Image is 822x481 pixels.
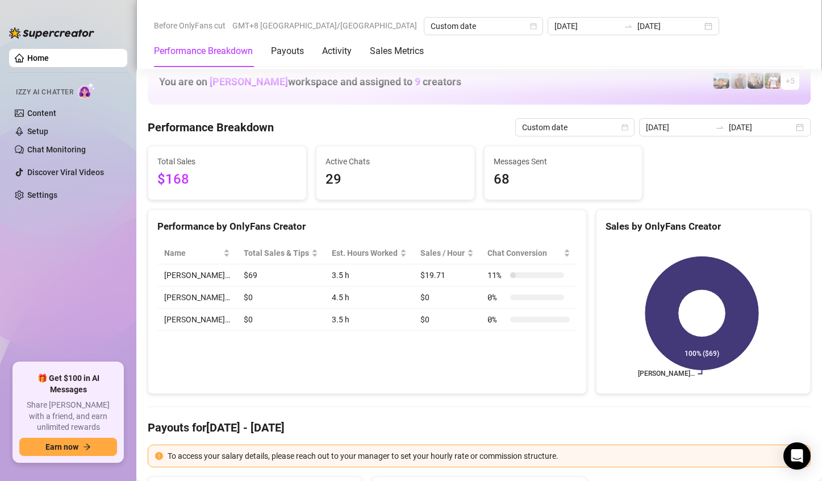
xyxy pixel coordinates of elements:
span: Active Chats [326,155,465,168]
td: $0 [237,287,325,309]
input: End date [729,121,794,134]
span: calendar [530,23,537,30]
span: Name [164,247,221,259]
button: Earn nowarrow-right [19,438,117,456]
span: 9 [415,76,420,88]
td: $0 [414,309,481,331]
img: Hector [765,73,781,89]
div: Sales by OnlyFans Creator [606,219,801,234]
span: Messages Sent [494,155,633,168]
td: 4.5 h [325,287,414,309]
a: Settings [27,190,57,200]
td: $19.71 [414,264,481,287]
a: Setup [27,127,48,136]
span: arrow-right [83,443,91,451]
td: $0 [237,309,325,331]
td: [PERSON_NAME]… [157,287,237,309]
td: [PERSON_NAME]… [157,309,237,331]
h4: Performance Breakdown [148,119,274,135]
input: End date [637,20,702,32]
span: Total Sales & Tips [244,247,309,259]
span: calendar [621,124,628,131]
td: $69 [237,264,325,287]
span: Chat Conversion [487,247,561,259]
div: Performance by OnlyFans Creator [157,219,577,234]
span: 0 % [487,291,506,304]
img: Zach [713,73,729,89]
img: Joey [731,73,746,89]
span: Earn now [45,442,78,451]
input: Start date [554,20,619,32]
div: Open Intercom Messenger [783,442,811,470]
span: GMT+8 [GEOGRAPHIC_DATA]/[GEOGRAPHIC_DATA] [232,17,417,34]
span: 11 % [487,269,506,281]
div: To access your salary details, please reach out to your manager to set your hourly rate or commis... [168,450,803,462]
span: 0 % [487,313,506,326]
a: Home [27,53,49,63]
span: 29 [326,169,465,190]
span: 🎁 Get $100 in AI Messages [19,373,117,395]
td: 3.5 h [325,309,414,331]
span: 68 [494,169,633,190]
span: Izzy AI Chatter [16,87,73,98]
div: Est. Hours Worked [332,247,398,259]
th: Chat Conversion [481,242,577,264]
span: Total Sales [157,155,297,168]
td: 3.5 h [325,264,414,287]
span: Before OnlyFans cut [154,17,226,34]
a: Content [27,109,56,118]
img: logo-BBDzfeDw.svg [9,27,94,39]
img: George [748,73,763,89]
text: [PERSON_NAME]… [637,370,694,378]
span: to [715,123,724,132]
span: swap-right [624,22,633,31]
td: [PERSON_NAME]… [157,264,237,287]
img: AI Chatter [78,82,95,99]
div: Sales Metrics [370,44,424,58]
span: [PERSON_NAME] [210,76,288,88]
span: Sales / Hour [420,247,465,259]
span: Custom date [431,18,536,35]
span: Share [PERSON_NAME] with a friend, and earn unlimited rewards [19,400,117,433]
th: Sales / Hour [414,242,481,264]
span: Custom date [522,119,628,136]
span: $168 [157,169,297,190]
th: Name [157,242,237,264]
div: Activity [322,44,352,58]
a: Chat Monitoring [27,145,86,154]
span: exclamation-circle [155,452,163,460]
h1: You are on workspace and assigned to creators [159,76,461,88]
span: swap-right [715,123,724,132]
a: Discover Viral Videos [27,168,104,177]
input: Start date [646,121,711,134]
th: Total Sales & Tips [237,242,325,264]
span: + 5 [786,74,795,87]
span: to [624,22,633,31]
td: $0 [414,287,481,309]
h4: Payouts for [DATE] - [DATE] [148,420,811,436]
div: Performance Breakdown [154,44,253,58]
div: Payouts [271,44,304,58]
